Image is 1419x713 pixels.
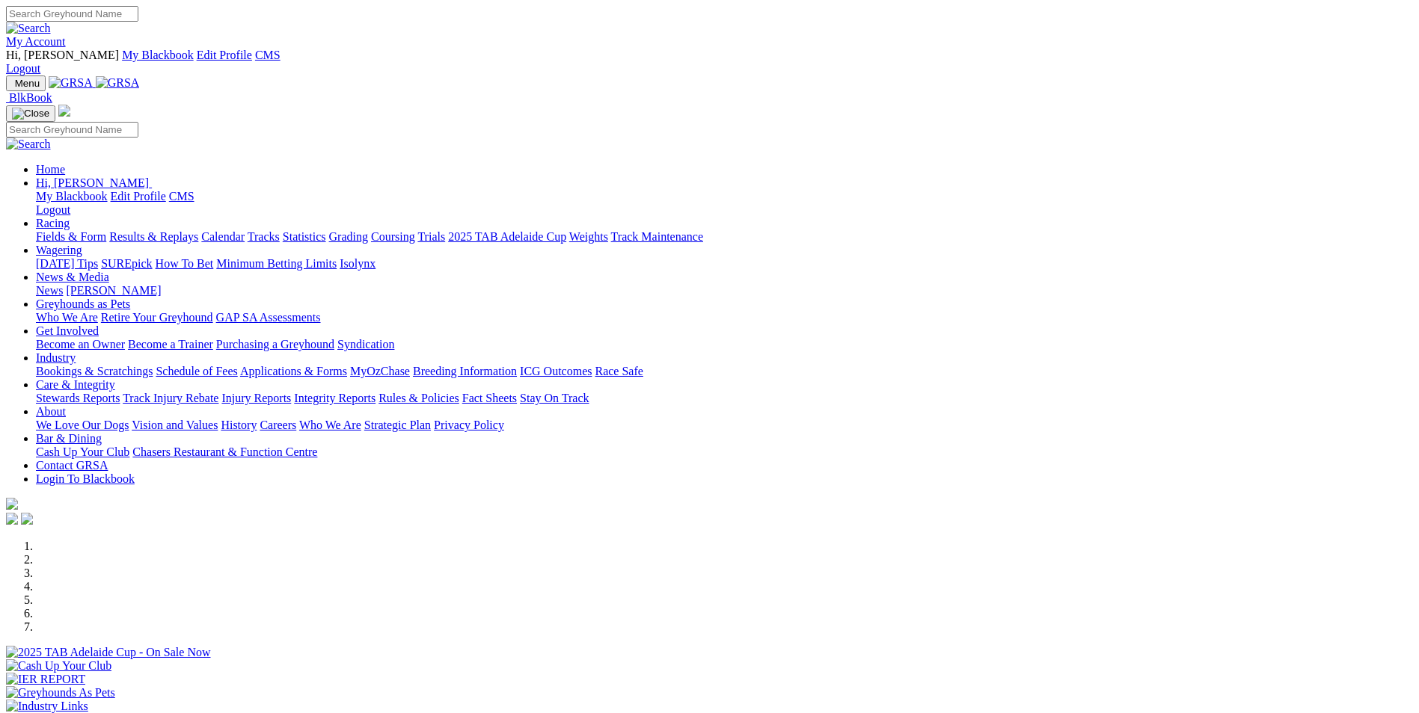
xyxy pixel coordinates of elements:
img: 2025 TAB Adelaide Cup - On Sale Now [6,646,211,659]
a: Greyhounds as Pets [36,297,130,310]
div: My Account [6,49,1413,75]
a: Who We Are [299,419,361,431]
a: Rules & Policies [378,392,459,404]
a: Contact GRSA [36,459,108,472]
a: ICG Outcomes [520,365,592,377]
a: Who We Are [36,311,98,324]
div: Hi, [PERSON_NAME] [36,190,1413,217]
a: Home [36,163,65,176]
a: Track Injury Rebate [123,392,218,404]
button: Toggle navigation [6,75,46,91]
input: Search [6,122,138,138]
a: Fields & Form [36,230,106,243]
a: Bookings & Scratchings [36,365,153,377]
a: Results & Replays [109,230,198,243]
a: How To Bet [156,257,214,270]
img: GRSA [96,76,140,90]
a: News & Media [36,271,109,283]
a: Hi, [PERSON_NAME] [36,176,152,189]
a: Wagering [36,244,82,256]
a: Isolynx [340,257,376,270]
a: Integrity Reports [294,392,376,404]
div: News & Media [36,284,1413,297]
div: Industry [36,365,1413,378]
a: Injury Reports [221,392,291,404]
a: Logout [6,62,40,75]
a: Industry [36,351,76,364]
a: Racing [36,217,70,229]
img: Cash Up Your Club [6,659,111,673]
a: CMS [255,49,281,61]
a: We Love Our Dogs [36,419,129,431]
img: Search [6,22,51,35]
img: GRSA [49,76,93,90]
a: Track Maintenance [611,230,703,243]
img: Search [6,138,51,151]
a: Become a Trainer [128,338,213,351]
a: Stay On Track [520,392,589,404]
a: [DATE] Tips [36,257,98,270]
a: 2025 TAB Adelaide Cup [448,230,566,243]
img: facebook.svg [6,513,18,525]
a: Grading [329,230,368,243]
a: Purchasing a Greyhound [216,338,334,351]
img: twitter.svg [21,513,33,525]
span: Menu [15,78,40,89]
a: Trials [417,230,445,243]
a: Vision and Values [132,419,218,431]
a: Logout [36,203,70,216]
a: About [36,405,66,418]
div: Wagering [36,257,1413,271]
a: Fact Sheets [462,392,517,404]
a: Login To Blackbook [36,472,135,485]
a: Edit Profile [111,190,166,203]
a: Get Involved [36,324,99,337]
a: History [221,419,257,431]
a: BlkBook [6,91,52,104]
a: [PERSON_NAME] [66,284,161,297]
a: My Blackbook [36,190,108,203]
a: Weights [569,230,608,243]
a: Chasers Restaurant & Function Centre [132,445,317,458]
a: Tracks [248,230,280,243]
a: Coursing [371,230,415,243]
div: Racing [36,230,1413,244]
div: About [36,419,1413,432]
img: IER REPORT [6,673,85,686]
a: Cash Up Your Club [36,445,129,458]
a: CMS [169,190,194,203]
span: BlkBook [9,91,52,104]
button: Toggle navigation [6,105,55,122]
a: Retire Your Greyhound [101,311,213,324]
a: Edit Profile [197,49,252,61]
a: Race Safe [595,365,643,377]
a: GAP SA Assessments [216,311,321,324]
img: logo-grsa-white.png [6,498,18,510]
a: Calendar [201,230,245,243]
a: Careers [260,419,296,431]
img: Greyhounds As Pets [6,686,115,700]
a: Stewards Reports [36,392,120,404]
a: Applications & Forms [240,365,347,377]
img: Industry Links [6,700,88,713]
a: Breeding Information [413,365,517,377]
a: Syndication [337,338,394,351]
a: Care & Integrity [36,378,115,391]
a: My Account [6,35,66,48]
a: MyOzChase [350,365,410,377]
a: News [36,284,63,297]
a: Schedule of Fees [156,365,237,377]
span: Hi, [PERSON_NAME] [6,49,119,61]
a: Strategic Plan [364,419,431,431]
img: logo-grsa-white.png [58,105,70,117]
img: Close [12,108,49,120]
div: Bar & Dining [36,445,1413,459]
a: Statistics [283,230,326,243]
div: Care & Integrity [36,392,1413,405]
a: Minimum Betting Limits [216,257,337,270]
span: Hi, [PERSON_NAME] [36,176,149,189]
div: Greyhounds as Pets [36,311,1413,324]
input: Search [6,6,138,22]
a: Become an Owner [36,338,125,351]
a: Bar & Dining [36,432,102,445]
